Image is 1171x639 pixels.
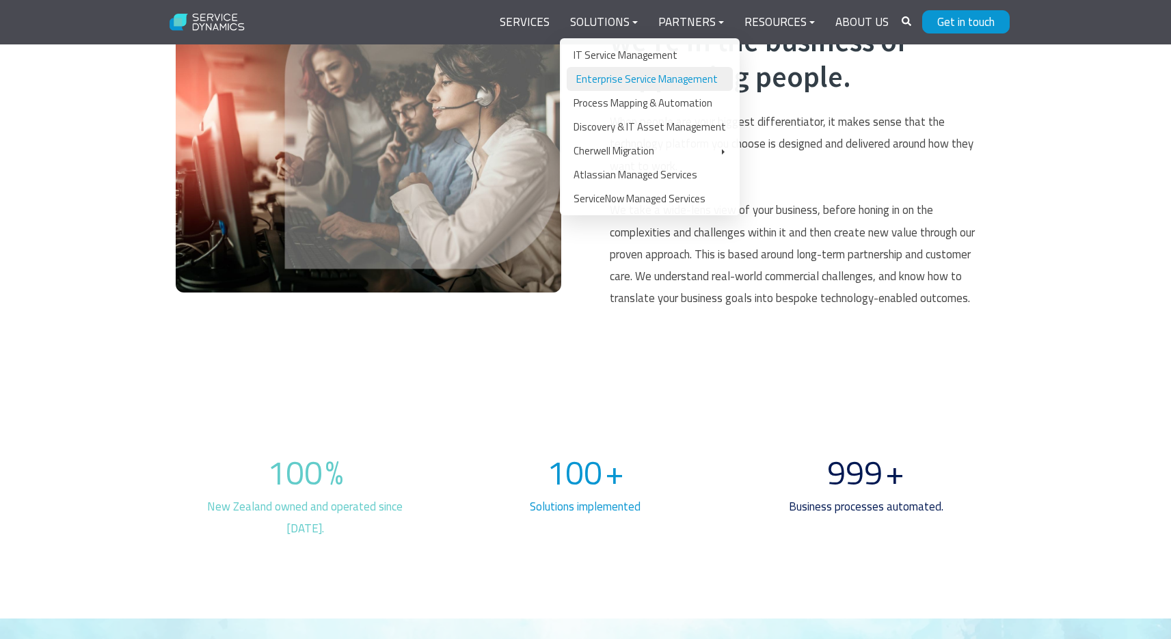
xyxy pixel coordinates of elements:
[325,448,343,498] span: %
[567,139,733,163] a: Cherwell Migration
[560,6,648,39] a: Solutions
[885,448,904,498] span: +
[176,17,561,293] img: IT Service Management Experts New Zealand
[567,43,733,67] a: IT Service Management
[204,495,407,540] p: New Zealand owned and operated since [DATE].
[764,495,967,517] p: Business processes automated.
[547,448,602,498] span: 100
[484,495,687,517] p: Solutions implemented
[605,448,624,498] span: +
[827,448,883,498] span: 999
[489,6,899,39] div: Navigation Menu
[567,91,733,115] a: Process Mapping & Automation
[922,10,1010,33] a: Get in touch
[648,6,734,39] a: Partners
[734,6,825,39] a: Resources
[489,6,560,39] a: Services
[610,111,995,310] p: When people are your biggest differentiator, it makes sense that the technology platform you choo...
[567,67,733,91] a: Enterprise Service Management
[567,187,733,210] a: ServiceNow Managed Services
[567,115,733,139] a: Discovery & IT Asset Management
[162,5,253,40] img: Service Dynamics Logo - White
[825,6,899,39] a: About Us
[267,448,323,498] span: 100
[567,163,733,187] a: Atlassian Managed Services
